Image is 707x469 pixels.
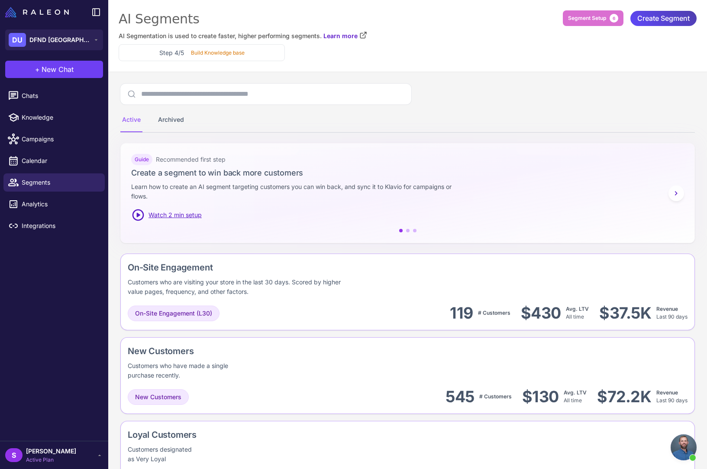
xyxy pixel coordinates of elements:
span: DFND [GEOGRAPHIC_DATA] [29,35,90,45]
img: Raleon Logo [5,7,69,17]
div: All time [564,389,587,405]
span: Avg. LTV [566,306,589,313]
div: DU [9,33,26,47]
div: $130 [522,387,558,407]
span: # Customers [478,310,510,316]
div: S [5,448,23,462]
button: DUDFND [GEOGRAPHIC_DATA] [5,29,103,50]
div: Customers who are visiting your store in the last 30 days. Scored by higher value pages, frequenc... [128,277,352,296]
a: Segments [3,173,105,192]
span: Campaigns [22,134,98,144]
div: $37.5K [599,303,651,323]
div: On-Site Engagement [128,261,463,274]
div: Guide [131,154,152,165]
span: Segment Setup [568,14,606,22]
div: Archived [156,108,186,132]
a: Integrations [3,217,105,235]
span: 6 [610,14,618,23]
div: New Customers [128,345,282,358]
span: Integrations [22,221,98,231]
div: All time [566,306,589,321]
span: Recommended first step [156,155,226,164]
div: $72.2K [597,387,651,407]
span: Create Segment [637,11,690,26]
h3: Create a segment to win back more customers [131,167,684,179]
span: [PERSON_NAME] [26,446,76,456]
div: AI Segments [119,10,697,28]
a: Knowledge [3,108,105,127]
span: New Customers [135,392,181,402]
div: Last 90 days [656,389,688,405]
span: Revenue [656,306,678,313]
a: Chats [3,87,105,105]
span: On-Site Engagement (L30) [135,309,212,318]
span: Segments [22,178,98,187]
div: Customers who have made a single purchase recently. [128,361,231,380]
div: $430 [521,303,561,323]
div: 119 [450,303,473,323]
span: Chats [22,91,98,101]
span: Watch 2 min setup [149,210,202,220]
span: Active Plan [26,456,76,464]
a: Open chat [671,434,697,460]
span: # Customers [479,394,512,400]
div: Last 90 days [656,306,688,321]
div: Loyal Customers [128,428,232,441]
p: Learn how to create an AI segment targeting customers you can win back, and sync it to Klavio for... [131,182,464,201]
h3: Step 4/5 [159,48,184,57]
span: Calendar [22,156,98,166]
a: Analytics [3,195,105,213]
a: Campaigns [3,130,105,148]
span: AI Segmentation is used to create faster, higher performing segments. [119,31,322,41]
button: +New Chat [5,61,103,78]
span: Analytics [22,199,98,209]
div: 545 [446,387,474,407]
p: Build Knowledge base [191,49,245,57]
a: Learn more [323,31,367,41]
span: + [35,64,40,75]
a: Calendar [3,152,105,170]
div: Active [120,108,142,132]
div: Customers designated as Very Loyal [128,445,197,464]
span: Avg. LTV [564,390,587,396]
span: Revenue [656,390,678,396]
span: New Chat [42,64,74,75]
span: Knowledge [22,113,98,122]
button: Segment Setup6 [563,10,623,26]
